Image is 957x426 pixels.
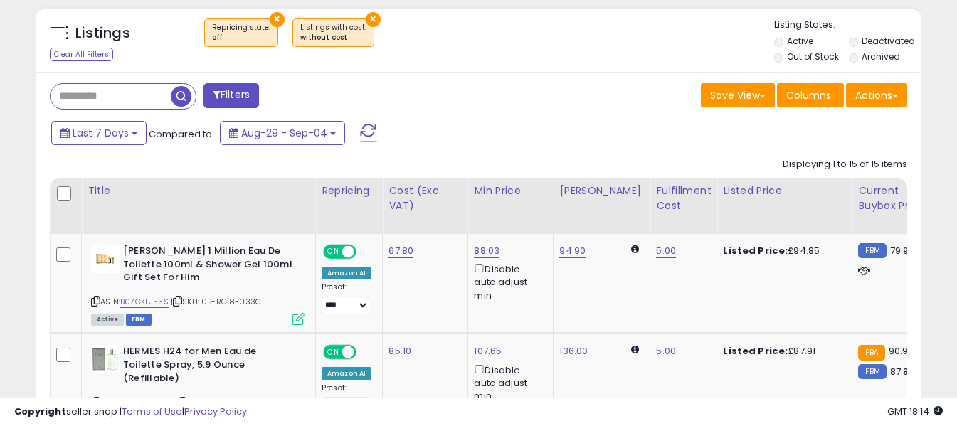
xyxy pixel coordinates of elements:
span: All listings currently available for purchase on Amazon [91,314,124,326]
div: ASIN: [91,245,305,324]
b: HERMES H24 for Men Eau de Toilette Spray, 5.9 Ounce (Refillable) [123,345,296,388]
span: FBM [126,314,152,326]
div: £87.91 [723,345,841,358]
img: 31N43JijPLL._SL40_.jpg [91,245,120,273]
div: Amazon AI [322,267,371,279]
div: Disable auto adjust min [474,362,542,403]
a: 67.80 [388,244,413,258]
span: Repricing state : [212,22,270,43]
button: Actions [846,83,907,107]
small: FBM [858,364,886,379]
b: Listed Price: [723,244,788,257]
img: 41TjHG0H2iL._SL40_.jpg [91,345,120,373]
div: Listed Price [723,183,846,198]
div: Amazon AI [322,367,371,380]
a: 5.00 [656,344,676,358]
div: [PERSON_NAME] [559,183,644,198]
label: Deactivated [862,35,915,47]
span: OFF [354,346,377,358]
small: FBA [858,345,884,361]
b: [PERSON_NAME] 1 Million Eau De Toilette 100ml & Shower Gel 100ml Gift Set For Him [123,245,296,288]
div: seller snap | | [14,405,247,419]
button: × [366,12,381,27]
div: Preset: [322,282,371,314]
a: 5.00 [656,244,676,258]
div: off [212,33,270,43]
strong: Copyright [14,405,66,418]
span: | SKU: 0B-RC18-033C [171,296,261,307]
span: Last 7 Days [73,126,129,140]
div: £94.85 [723,245,841,257]
a: B07CKFJ53S [120,296,169,308]
div: Cost (Exc. VAT) [388,183,462,213]
div: Displaying 1 to 15 of 15 items [783,158,907,171]
div: Preset: [322,383,371,415]
button: Columns [777,83,844,107]
div: Clear All Filters [50,48,113,61]
div: Title [88,183,310,198]
p: Listing States: [774,18,921,32]
i: Calculated using Dynamic Max Price. [631,245,639,254]
label: Out of Stock [787,50,839,63]
small: FBM [858,243,886,258]
div: without cost [300,33,366,43]
span: Compared to: [149,127,214,141]
span: ON [324,346,342,358]
a: 85.10 [388,344,411,358]
a: Privacy Policy [184,405,247,418]
div: Disable auto adjust min [474,261,542,302]
button: × [270,12,285,27]
span: OFF [354,246,377,258]
a: 107.65 [474,344,502,358]
a: 88.03 [474,244,499,258]
div: Repricing [322,183,376,198]
div: Min Price [474,183,547,198]
label: Archived [862,50,900,63]
span: 2025-09-12 18:14 GMT [887,405,943,418]
button: Last 7 Days [51,121,147,145]
a: Terms of Use [122,405,182,418]
button: Save View [701,83,775,107]
span: 87.89 [890,365,915,378]
label: Active [787,35,813,47]
button: Filters [203,83,259,108]
span: Listings with cost : [300,22,366,43]
h5: Listings [75,23,130,43]
div: Current Buybox Price [858,183,931,213]
button: Aug-29 - Sep-04 [220,121,345,145]
span: Columns [786,88,831,102]
span: 79.99 [890,244,915,257]
span: ON [324,246,342,258]
span: Aug-29 - Sep-04 [241,126,327,140]
span: 90.96 [889,344,914,358]
a: 136.00 [559,344,588,358]
div: Fulfillment Cost [656,183,711,213]
a: 94.90 [559,244,586,258]
i: Calculated using Dynamic Max Price. [631,345,639,354]
b: Listed Price: [723,344,788,358]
